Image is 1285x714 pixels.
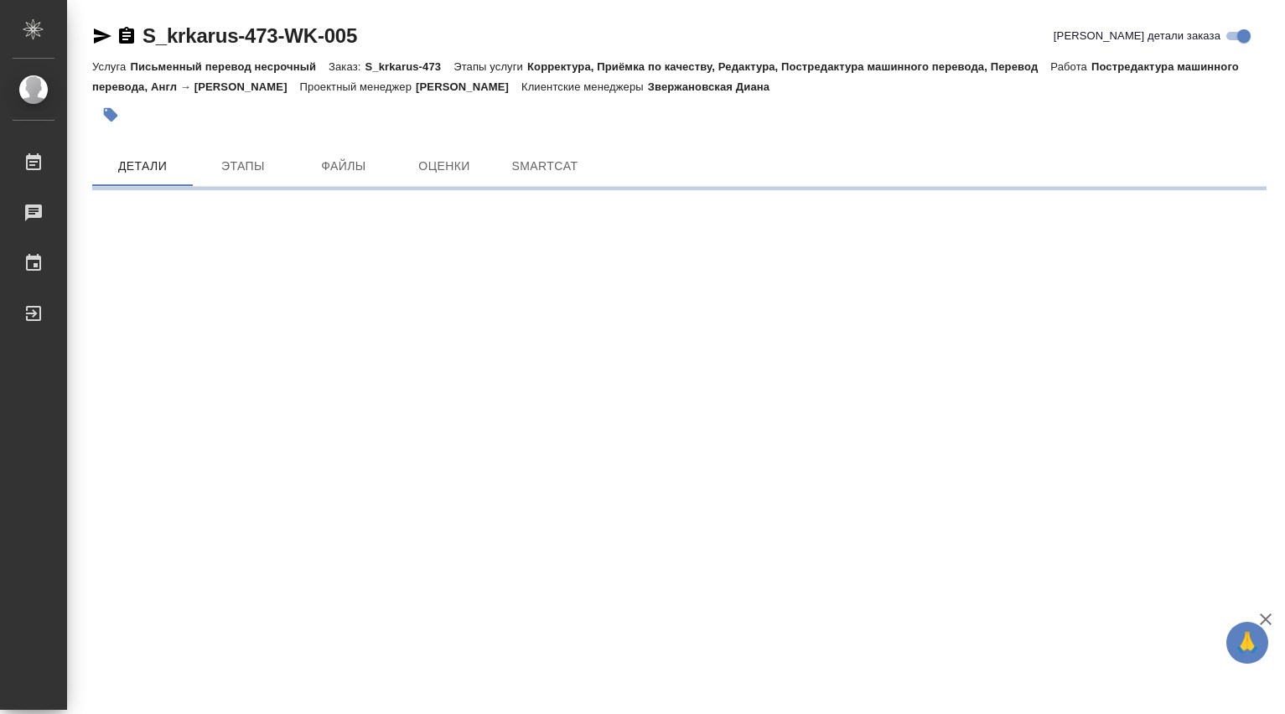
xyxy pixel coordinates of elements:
[1054,28,1220,44] span: [PERSON_NAME] детали заказа
[1226,622,1268,664] button: 🙏
[648,80,782,93] p: Звержановская Диана
[1233,625,1262,660] span: 🙏
[329,60,365,73] p: Заказ:
[521,80,648,93] p: Клиентские менеджеры
[92,26,112,46] button: Скопировать ссылку для ЯМессенджера
[102,156,183,177] span: Детали
[142,24,357,47] a: S_krkarus-473-WK-005
[300,80,416,93] p: Проектный менеджер
[303,156,384,177] span: Файлы
[130,60,329,73] p: Письменный перевод несрочный
[1050,60,1091,73] p: Работа
[92,96,129,133] button: Добавить тэг
[117,26,137,46] button: Скопировать ссылку
[203,156,283,177] span: Этапы
[365,60,453,73] p: S_krkarus-473
[92,60,130,73] p: Услуга
[505,156,585,177] span: SmartCat
[404,156,484,177] span: Оценки
[527,60,1050,73] p: Корректура, Приёмка по качеству, Редактура, Постредактура машинного перевода, Перевод
[416,80,521,93] p: [PERSON_NAME]
[453,60,527,73] p: Этапы услуги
